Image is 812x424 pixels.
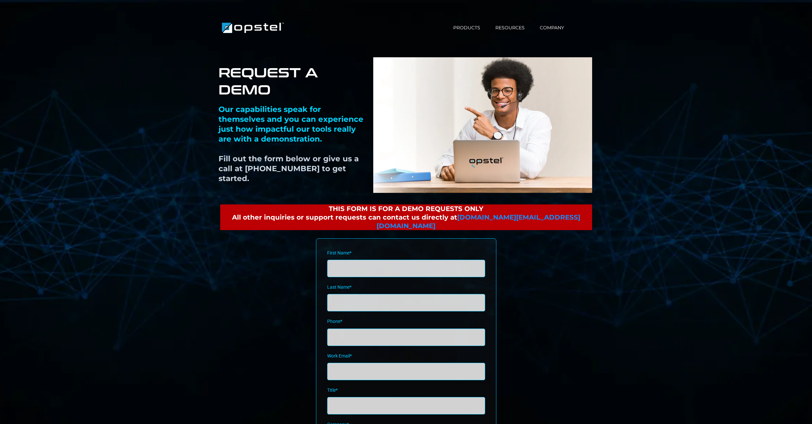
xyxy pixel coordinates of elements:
a: RESOURCES [488,24,532,31]
label: Phone [327,317,342,326]
a: PRODUCTS [446,24,488,31]
label: Work Email [327,352,352,360]
strong: All other inquiries or support requests can contact us directly at [232,213,457,221]
strong: THIS FORM IS FOR A DEMO REQUESTS ONLY [329,205,484,213]
a: [DOMAIN_NAME][EMAIL_ADDRESS][DOMAIN_NAME] [377,213,580,230]
a: https://www.opstel.com/ [220,24,286,30]
strong: REQUEST A DEMO [219,63,318,98]
label: First Name [327,249,352,257]
img: Brand Logo [220,20,286,36]
strong: Our capabilities speak for themselves and you can experience just how impactful our tools really ... [219,105,363,144]
a: COMPANY [532,24,572,31]
strong: Fill out the form below or give us a call at [PHONE_NUMBER] to get started. [219,154,359,183]
label: Title [327,386,338,394]
label: Last Name [327,283,352,291]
